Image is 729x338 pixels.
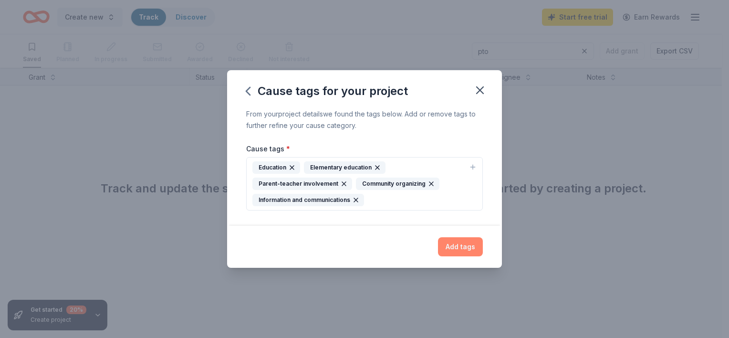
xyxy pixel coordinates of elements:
[438,237,483,256] button: Add tags
[252,161,300,174] div: Education
[246,157,483,211] button: EducationElementary educationParent-teacher involvementCommunity organizingInformation and commun...
[252,194,364,206] div: Information and communications
[252,178,352,190] div: Parent-teacher involvement
[246,84,408,99] div: Cause tags for your project
[304,161,385,174] div: Elementary education
[356,178,439,190] div: Community organizing
[246,108,483,131] div: From your project details we found the tags below. Add or remove tags to further refine your caus...
[246,144,290,154] label: Cause tags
